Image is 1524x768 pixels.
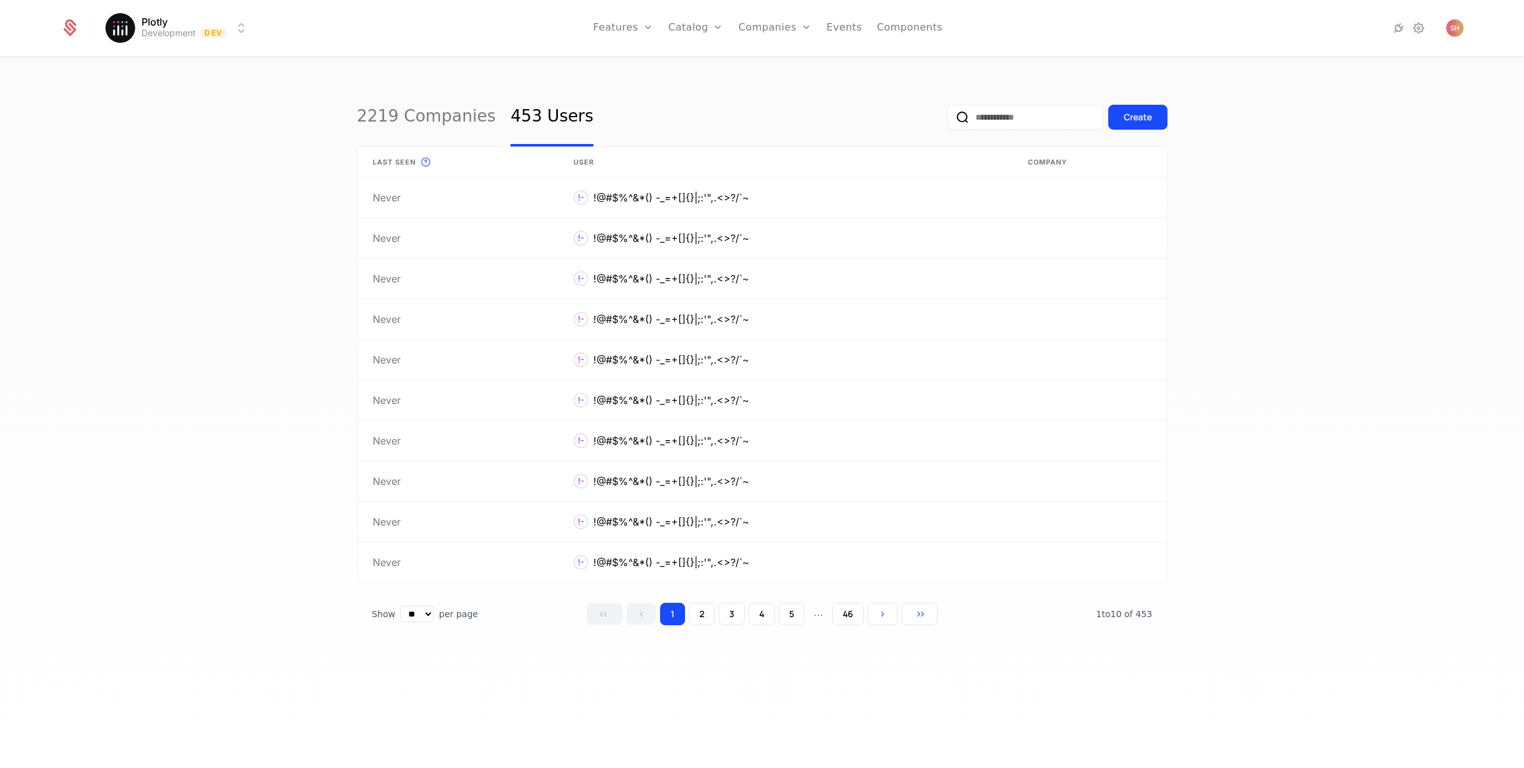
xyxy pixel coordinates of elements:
button: Create [1108,105,1167,130]
button: Go to next page [868,603,898,625]
div: Development [141,27,196,39]
button: Open user button [1446,19,1464,37]
img: Plotly [105,13,135,43]
button: Go to page 2 [689,603,715,625]
th: User [558,147,1013,178]
div: Page navigation [587,603,937,625]
select: Select page size [400,606,434,622]
span: Last seen [373,157,416,168]
span: 1 to 10 of [1096,609,1136,619]
a: 453 Users [510,88,593,146]
button: Go to page 3 [719,603,745,625]
a: Settings [1411,21,1426,36]
button: Go to first page [587,603,623,625]
img: S H [1446,19,1464,37]
a: Integrations [1391,21,1406,36]
div: Table pagination [357,603,1167,625]
button: Go to page 1 [660,603,685,625]
button: Go to page 46 [832,603,864,625]
button: Go to page 5 [779,603,805,625]
span: per page [439,608,478,620]
span: Show [372,608,396,620]
button: Select environment [109,14,249,42]
span: ... [808,603,828,625]
button: Go to page 4 [749,603,775,625]
span: Plotly [141,17,168,27]
button: Go to previous page [626,603,656,625]
span: Dev [201,28,226,38]
div: Create [1124,111,1152,123]
th: Company [1013,147,1167,178]
span: 453 [1096,609,1153,619]
button: Go to last page [901,603,937,625]
a: 2219 Companies [357,88,496,146]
